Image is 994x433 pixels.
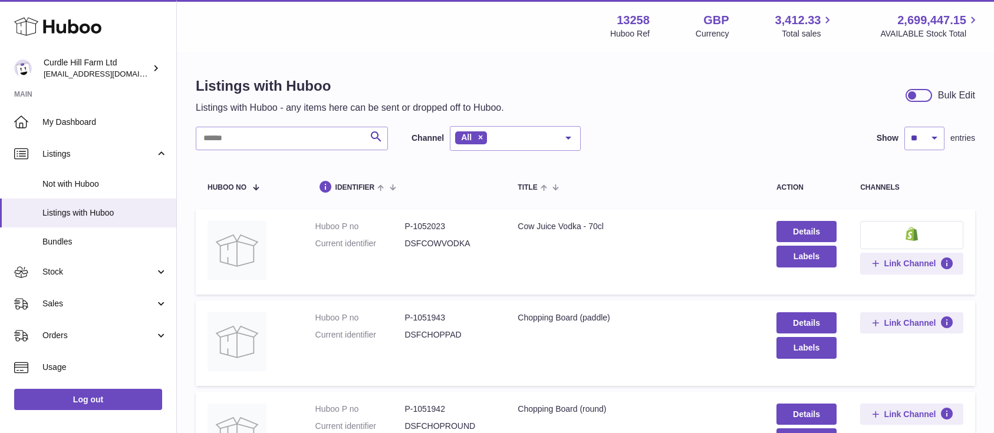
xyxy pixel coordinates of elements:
span: [EMAIL_ADDRESS][DOMAIN_NAME] [44,69,173,78]
dt: Huboo P no [315,221,405,232]
img: Chopping Board (paddle) [208,312,266,371]
div: Chopping Board (paddle) [518,312,753,323]
span: Huboo no [208,184,246,191]
strong: GBP [703,12,729,28]
span: entries [950,133,975,144]
span: Listings [42,148,155,160]
span: Stock [42,266,155,277]
dd: P-1052023 [404,221,494,232]
a: 2,699,447.15 AVAILABLE Stock Total [880,12,980,39]
span: AVAILABLE Stock Total [880,28,980,39]
dt: Huboo P no [315,404,405,415]
dd: DSFCHOPPAD [404,329,494,341]
div: Huboo Ref [610,28,650,39]
div: Chopping Board (round) [518,404,753,415]
span: title [518,184,537,191]
span: Link Channel [884,318,936,328]
span: Not with Huboo [42,179,167,190]
label: Channel [412,133,444,144]
a: 3,412.33 Total sales [775,12,835,39]
img: shopify-small.png [906,227,918,241]
button: Link Channel [860,253,963,274]
h1: Listings with Huboo [196,77,504,95]
div: action [776,184,837,191]
dd: P-1051943 [404,312,494,323]
span: Sales [42,298,155,309]
a: Log out [14,389,162,410]
dd: DSFCHOPROUND [404,421,494,432]
span: All [461,133,472,142]
button: Labels [776,246,837,267]
span: Total sales [782,28,834,39]
dt: Current identifier [315,329,405,341]
dt: Huboo P no [315,312,405,323]
button: Link Channel [860,404,963,425]
span: Link Channel [884,258,936,269]
a: Details [776,404,837,425]
a: Details [776,221,837,242]
span: My Dashboard [42,117,167,128]
img: internalAdmin-13258@internal.huboo.com [14,60,32,77]
button: Link Channel [860,312,963,333]
dd: DSFCOWVODKA [404,238,494,249]
dt: Current identifier [315,238,405,249]
label: Show [877,133,898,144]
span: Listings with Huboo [42,207,167,219]
strong: 13258 [617,12,650,28]
div: Bulk Edit [938,89,975,102]
span: identifier [335,184,375,191]
img: Cow Juice Vodka - 70cl [208,221,266,280]
div: channels [860,184,963,191]
span: 2,699,447.15 [897,12,966,28]
span: Link Channel [884,409,936,419]
p: Listings with Huboo - any items here can be sent or dropped off to Huboo. [196,101,504,114]
span: Usage [42,362,167,373]
dd: P-1051942 [404,404,494,415]
button: Labels [776,337,837,358]
span: Bundles [42,236,167,247]
div: Cow Juice Vodka - 70cl [518,221,753,232]
dt: Current identifier [315,421,405,432]
span: 3,412.33 [775,12,821,28]
div: Curdle Hill Farm Ltd [44,57,150,80]
a: Details [776,312,837,333]
div: Currency [696,28,729,39]
span: Orders [42,330,155,341]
